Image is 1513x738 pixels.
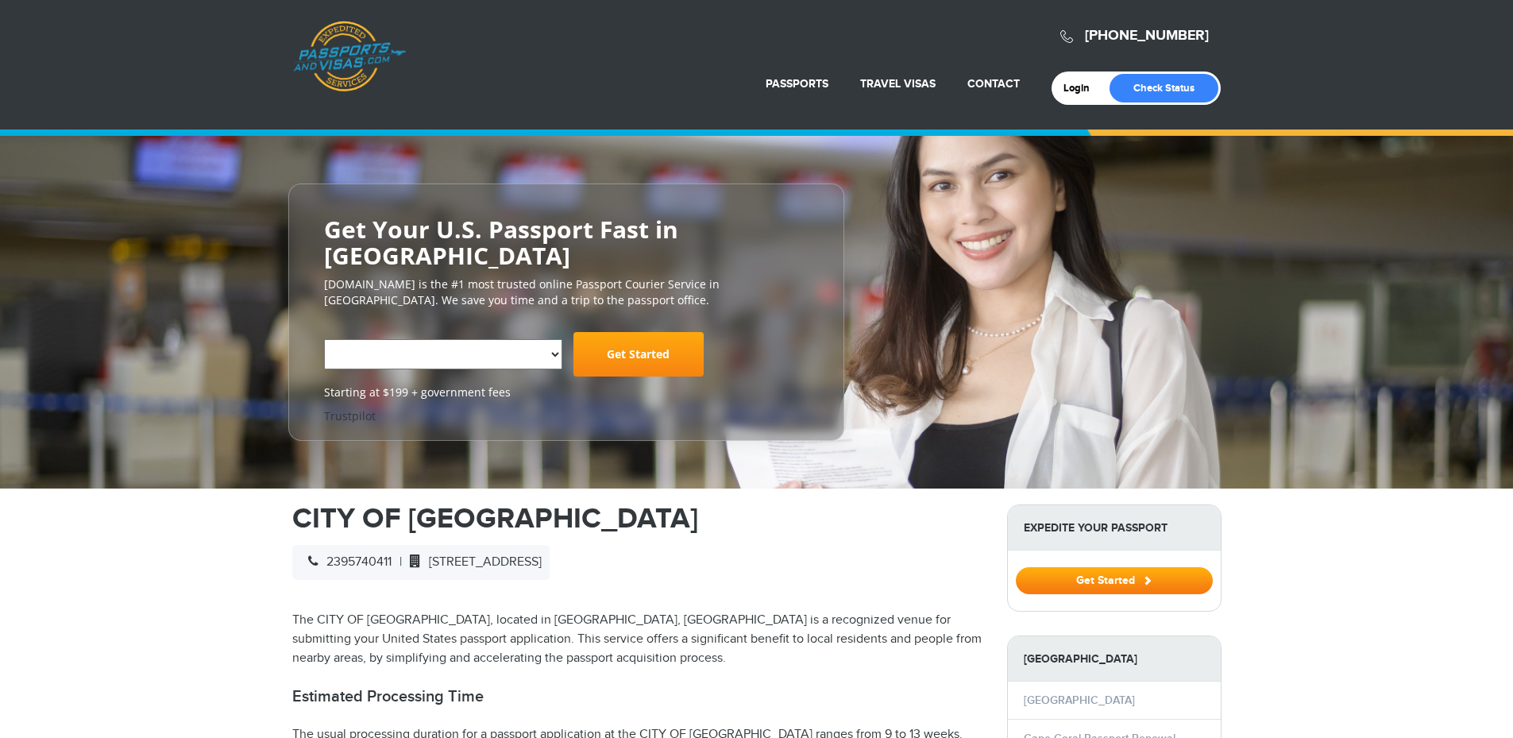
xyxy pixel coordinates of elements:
[1110,74,1218,102] a: Check Status
[324,276,809,308] p: [DOMAIN_NAME] is the #1 most trusted online Passport Courier Service in [GEOGRAPHIC_DATA]. We sav...
[293,21,406,92] a: Passports & [DOMAIN_NAME]
[1008,636,1221,682] strong: [GEOGRAPHIC_DATA]
[860,77,936,91] a: Travel Visas
[292,545,550,580] div: |
[324,408,376,423] a: Trustpilot
[1063,82,1101,95] a: Login
[300,554,392,570] span: 2395740411
[1016,567,1213,594] button: Get Started
[324,216,809,269] h2: Get Your U.S. Passport Fast in [GEOGRAPHIC_DATA]
[1085,27,1209,44] a: [PHONE_NUMBER]
[292,687,983,706] h2: Estimated Processing Time
[766,77,828,91] a: Passports
[573,332,704,377] a: Get Started
[402,554,542,570] span: [STREET_ADDRESS]
[1024,694,1135,707] a: [GEOGRAPHIC_DATA]
[1016,574,1213,586] a: Get Started
[292,504,983,533] h1: CITY OF [GEOGRAPHIC_DATA]
[1008,505,1221,551] strong: Expedite Your Passport
[324,384,809,400] span: Starting at $199 + government fees
[967,77,1020,91] a: Contact
[292,611,983,668] p: The CITY OF [GEOGRAPHIC_DATA], located in [GEOGRAPHIC_DATA], [GEOGRAPHIC_DATA] is a recognized ve...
